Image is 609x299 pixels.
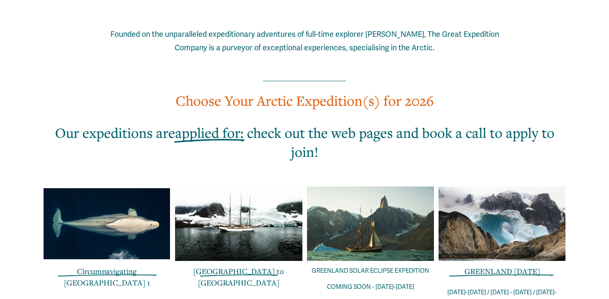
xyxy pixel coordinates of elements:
a: [GEOGRAPHIC_DATA] to [GEOGRAPHIC_DATA] [193,266,284,287]
a: Circumnavigating [GEOGRAPHIC_DATA] 1 [64,266,150,287]
span: Choose Your Arctic Expedition(s) for 2026 [176,91,434,110]
span: Founded on the unparalleled expeditionary adventures of full-time explorer [PERSON_NAME], The Gre... [110,30,501,52]
h2: Our expeditions are : check out the web pages and book a call to apply to join! [44,123,566,161]
p: COMING SOON - [DATE]-[DATE] [307,282,434,293]
span: applied for [175,123,240,142]
span: GREENLAND [DATE] [464,266,540,276]
p: GREENLAND SOLAR ECLIPSE EXPEDITION [307,266,434,277]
